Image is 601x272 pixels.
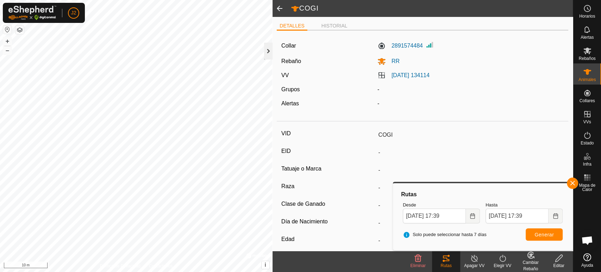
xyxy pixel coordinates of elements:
[526,228,563,241] button: Generar
[583,120,591,124] span: VVs
[581,35,594,39] span: Alertas
[426,41,434,49] img: Intensidad de Señal
[3,37,12,45] button: +
[573,251,601,270] a: Ayuda
[281,217,375,226] label: Día de Nacimiento
[460,262,488,269] div: Apagar VV
[549,209,563,223] button: Choose Date
[277,22,307,31] li: DETALLES
[432,262,460,269] div: Rutas
[578,78,596,82] span: Animales
[149,263,173,269] a: Contáctenos
[100,263,140,269] a: Política de Privacidad
[281,129,375,138] label: VID
[581,263,593,267] span: Ayuda
[3,25,12,34] button: Restablecer Mapa
[15,26,24,34] button: Capas del Mapa
[281,164,375,173] label: Tatuaje o Marca
[281,182,375,191] label: Raza
[264,262,266,268] span: i
[488,262,517,269] div: Elegir VV
[8,6,56,20] img: Logo Gallagher
[534,232,554,237] span: Generar
[386,58,400,64] span: RR
[577,230,598,251] a: Chat abierto
[578,56,595,61] span: Rebaños
[403,231,487,238] span: Solo puede seleccionar hasta 7 días
[281,86,300,92] label: Grupos
[377,42,423,50] label: 2891574484
[575,183,599,192] span: Mapa de Calor
[486,202,563,209] label: Hasta
[517,259,545,272] div: Cambiar Rebaño
[400,190,565,199] div: Rutas
[262,261,269,269] button: i
[291,4,573,13] h2: COGI
[281,199,375,209] label: Clase de Ganado
[281,147,375,156] label: EID
[3,46,12,55] button: –
[281,235,375,244] label: Edad
[281,58,301,64] label: Rebaño
[545,262,573,269] div: Editar
[281,100,299,106] label: Alertas
[581,141,594,145] span: Estado
[319,22,350,30] li: HISTORIAL
[281,72,289,78] label: VV
[392,72,430,78] a: [DATE] 134114
[281,42,296,50] label: Collar
[579,14,595,18] span: Horarios
[579,99,595,103] span: Collares
[403,202,480,209] label: Desde
[375,85,567,94] div: -
[71,9,76,17] span: J2
[410,263,425,268] span: Eliminar
[375,99,567,108] div: -
[466,209,480,223] button: Choose Date
[583,162,591,166] span: Infra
